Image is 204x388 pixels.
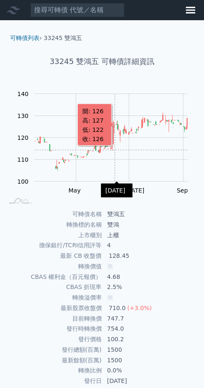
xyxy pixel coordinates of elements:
g: Chart [13,91,200,194]
td: 擔保銀行/TCRI信用評等 [3,240,102,251]
td: 4 [102,240,201,251]
td: [DATE] [102,376,201,386]
td: CBAS 折現率 [3,282,102,292]
td: 可轉債名稱 [3,209,102,219]
tspan: [DATE] [125,187,144,194]
td: 上櫃 [102,230,201,241]
div: 128.45 [107,251,131,261]
td: 最新餘額(百萬) [3,355,102,366]
td: 發行總額(百萬) [3,345,102,355]
tspan: 110 [17,156,29,163]
tspan: May [69,187,81,194]
td: 100.2 [102,334,201,345]
td: 1500 [102,355,201,366]
h1: 33245 雙鴻五 可轉債詳細資訊 [3,56,201,67]
tspan: Sep [177,187,188,194]
td: 最新股票收盤價 [3,303,102,313]
td: 2.5% [102,282,201,292]
td: CBAS 權利金（百元報價） [3,272,102,282]
tspan: 120 [17,134,29,141]
span: 無 [107,263,113,270]
td: 發行時轉換價 [3,324,102,334]
td: 轉換溢價率 [3,292,102,303]
span: 無 [107,294,113,301]
td: 1500 [102,345,201,355]
input: 搜尋可轉債 代號／名稱 [30,3,125,17]
a: 可轉債列表 [10,35,40,41]
td: 轉換標的名稱 [3,219,102,230]
li: 33245 雙鴻五 [44,34,82,42]
td: 最新 CB 收盤價 [3,251,102,261]
div: 710.0 [107,303,127,313]
tspan: 100 [17,178,29,185]
td: 雙鴻 [102,219,201,230]
td: 4.68 [102,272,201,282]
td: 上市櫃別 [3,230,102,241]
td: 轉換比例 [3,365,102,376]
span: (+3.0%) [127,305,152,311]
td: 747.7 [102,313,201,324]
td: 發行日 [3,376,102,386]
td: 目前轉換價 [3,313,102,324]
td: 轉換價值 [3,261,102,272]
td: 雙鴻五 [102,209,201,219]
td: 754.0 [102,324,201,334]
tspan: 130 [17,112,29,119]
tspan: 140 [17,91,29,97]
li: › [10,34,42,42]
td: 發行價格 [3,334,102,345]
td: 0.0% [102,365,201,376]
